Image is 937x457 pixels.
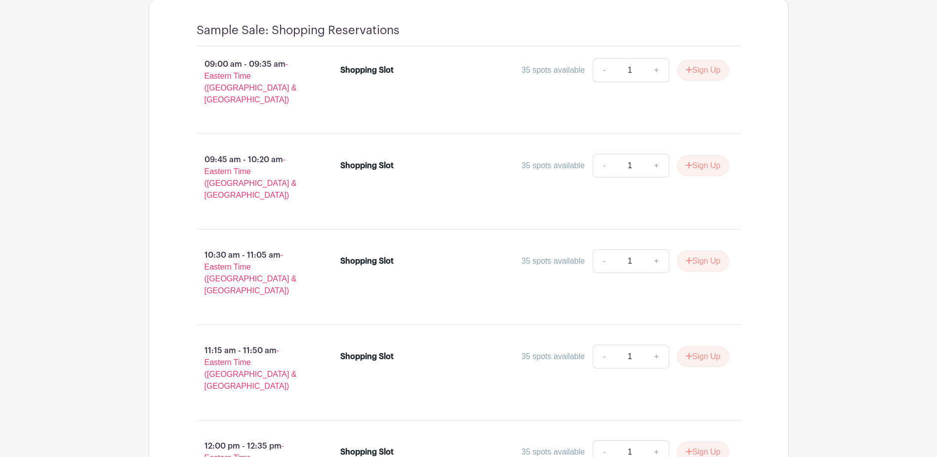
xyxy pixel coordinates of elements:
a: + [644,154,669,178]
div: Shopping Slot [340,255,394,267]
div: 35 spots available [522,160,585,172]
span: - Eastern Time ([GEOGRAPHIC_DATA] & [GEOGRAPHIC_DATA]) [204,60,297,104]
p: 09:00 am - 09:35 am [181,54,325,110]
span: - Eastern Time ([GEOGRAPHIC_DATA] & [GEOGRAPHIC_DATA]) [204,346,297,390]
a: - [593,345,615,368]
div: 35 spots available [522,255,585,267]
p: 11:15 am - 11:50 am [181,341,325,396]
a: - [593,154,615,178]
div: 35 spots available [522,351,585,363]
span: - Eastern Time ([GEOGRAPHIC_DATA] & [GEOGRAPHIC_DATA]) [204,251,297,295]
button: Sign Up [677,155,729,176]
a: - [593,58,615,82]
button: Sign Up [677,60,729,81]
button: Sign Up [677,346,729,367]
p: 09:45 am - 10:20 am [181,150,325,205]
div: 35 spots available [522,64,585,76]
div: Shopping Slot [340,351,394,363]
span: - Eastern Time ([GEOGRAPHIC_DATA] & [GEOGRAPHIC_DATA]) [204,155,297,199]
div: Shopping Slot [340,64,394,76]
h4: Sample Sale: Shopping Reservations [197,23,400,38]
a: + [644,58,669,82]
a: + [644,249,669,273]
p: 10:30 am - 11:05 am [181,245,325,301]
button: Sign Up [677,251,729,272]
a: - [593,249,615,273]
div: Shopping Slot [340,160,394,172]
a: + [644,345,669,368]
